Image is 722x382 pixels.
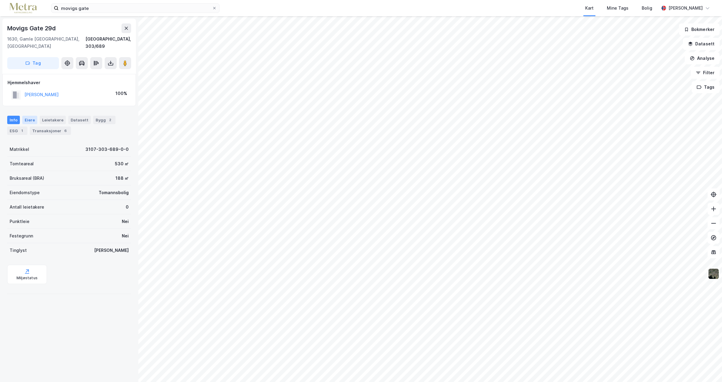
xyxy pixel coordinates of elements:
[122,232,129,240] div: Nei
[683,38,720,50] button: Datasett
[668,5,703,12] div: [PERSON_NAME]
[115,90,127,97] div: 100%
[585,5,594,12] div: Kart
[59,4,212,13] input: Søk på adresse, matrikkel, gårdeiere, leietakere eller personer
[685,52,720,64] button: Analyse
[10,3,37,14] img: metra-logo.256734c3b2bbffee19d4.png
[85,35,131,50] div: [GEOGRAPHIC_DATA], 303/689
[7,127,27,135] div: ESG
[30,127,71,135] div: Transaksjoner
[22,116,37,124] div: Eiere
[115,160,129,167] div: 530 ㎡
[68,116,91,124] div: Datasett
[126,203,129,211] div: 0
[10,160,34,167] div: Tomteareal
[7,35,85,50] div: 1630, Gamle [GEOGRAPHIC_DATA], [GEOGRAPHIC_DATA]
[19,128,25,134] div: 1
[10,175,44,182] div: Bruksareal (BRA)
[17,276,38,280] div: Miljøstatus
[708,268,719,280] img: 9k=
[607,5,628,12] div: Mine Tags
[691,67,720,79] button: Filter
[7,23,57,33] div: Movigs Gate 29d
[10,247,27,254] div: Tinglyst
[93,116,115,124] div: Bygg
[115,175,129,182] div: 188 ㎡
[7,116,20,124] div: Info
[679,23,720,35] button: Bokmerker
[94,247,129,254] div: [PERSON_NAME]
[10,232,33,240] div: Festegrunn
[85,146,129,153] div: 3107-303-689-0-0
[107,117,113,123] div: 2
[10,146,29,153] div: Matrikkel
[8,79,131,86] div: Hjemmelshaver
[7,57,59,69] button: Tag
[99,189,129,196] div: Tomannsbolig
[63,128,69,134] div: 6
[122,218,129,225] div: Nei
[10,203,44,211] div: Antall leietakere
[10,189,40,196] div: Eiendomstype
[692,81,720,93] button: Tags
[40,116,66,124] div: Leietakere
[692,353,722,382] div: Kontrollprogram for chat
[642,5,652,12] div: Bolig
[10,218,29,225] div: Punktleie
[692,353,722,382] iframe: Chat Widget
